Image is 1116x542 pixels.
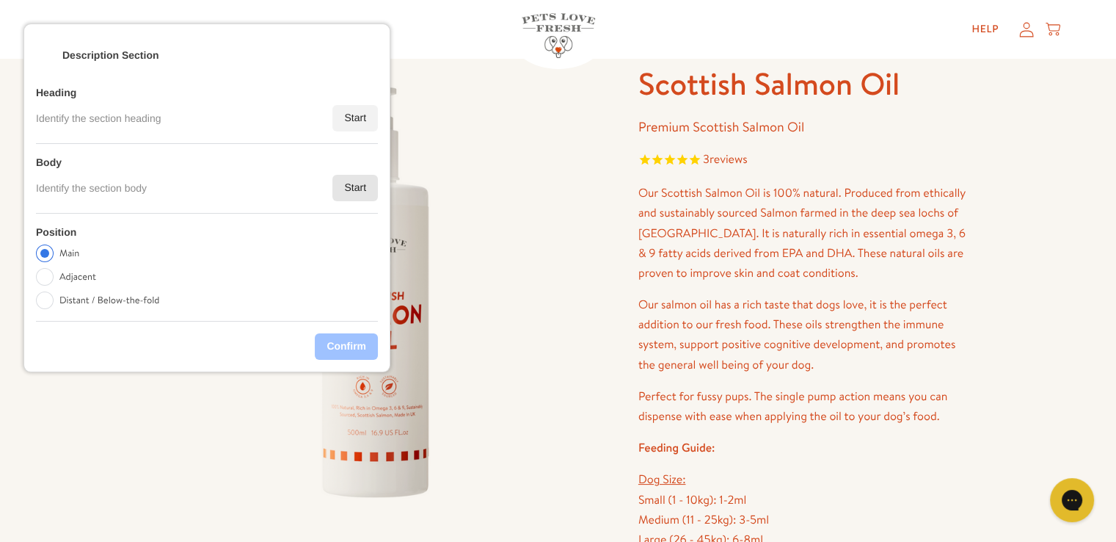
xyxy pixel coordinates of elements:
[59,245,79,262] label: Main
[522,13,595,58] img: Pets Love Fresh
[638,64,969,104] h1: Scottish Salmon Oil
[638,116,969,139] p: Premium Scottish Salmon Oil
[125,15,185,44] a: About
[638,295,969,375] p: Our salmon oil has a rich taste that dogs love, it is the perfect addition to our fresh food. The...
[332,105,378,131] div: Start
[315,333,378,360] div: Confirm
[703,151,748,167] span: 3 reviews
[36,156,62,169] div: Body
[59,292,159,309] label: Distant / Below-the-fold
[638,440,715,456] strong: Feeding Guide:
[36,181,147,195] div: Identify the section body
[36,86,76,99] div: Heading
[638,471,686,488] span: Dog Size:
[44,15,119,44] a: Shop All
[36,225,76,239] div: Position
[191,15,260,44] a: Reviews
[638,387,969,427] p: Perfect for fussy pups. The single pump action means you can dispense with ease when applying the...
[36,45,51,65] div: <
[638,184,969,283] p: Our Scottish Salmon Oil is 100% natural. Produced from ethically and sustainably sourced Salmon f...
[62,48,158,62] div: Description Section
[710,151,748,167] span: reviews
[1043,473,1101,527] iframe: Gorgias live chat messenger
[638,150,969,172] span: Rated 5.0 out of 5 stars 3 reviews
[59,268,96,286] label: Adjacent
[36,112,161,125] div: Identify the section heading
[267,15,373,44] a: Expert Advice
[332,175,378,201] div: Start
[960,15,1010,44] a: Help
